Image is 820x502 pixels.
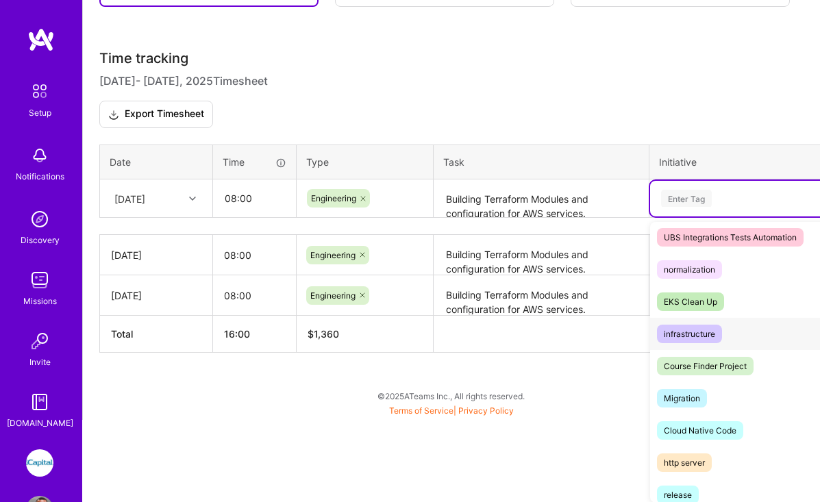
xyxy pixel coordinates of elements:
[99,101,213,128] button: Export Timesheet
[99,73,268,90] span: [DATE] - [DATE] , 2025 Timesheet
[114,191,145,205] div: [DATE]
[99,50,188,67] span: Time tracking
[189,195,196,202] i: icon Chevron
[26,266,53,294] img: teamwork
[26,327,53,355] img: Invite
[664,391,700,405] div: Migration
[310,290,356,301] span: Engineering
[26,142,53,169] img: bell
[664,423,736,438] div: Cloud Native Code
[661,188,712,209] div: Enter Tag
[7,416,73,430] div: [DOMAIN_NAME]
[26,205,53,233] img: discovery
[435,236,647,275] textarea: Building Terraform Modules and configuration for AWS services.
[214,180,295,216] input: HH:MM
[21,233,60,247] div: Discovery
[434,145,649,179] th: Task
[664,294,717,309] div: EKS Clean Up
[23,294,57,308] div: Missions
[435,277,647,314] textarea: Building Terraform Modules and configuration for AWS services.
[664,488,692,502] div: release
[82,379,820,413] div: © 2025 ATeams Inc., All rights reserved.
[664,230,797,244] div: UBS Integrations Tests Automation
[664,455,705,470] div: http server
[100,145,213,179] th: Date
[100,316,213,353] th: Total
[29,355,51,369] div: Invite
[213,316,297,353] th: 16:00
[311,193,356,203] span: Engineering
[308,328,339,340] span: $ 1,360
[435,181,647,217] textarea: Building Terraform Modules and configuration for AWS services.
[108,108,119,122] i: icon Download
[213,277,296,314] input: HH:MM
[664,262,715,277] div: normalization
[389,405,454,416] a: Terms of Service
[16,169,64,184] div: Notifications
[664,359,747,373] div: Course Finder Project
[23,449,57,477] a: iCapital: Building an Alternative Investment Marketplace
[26,388,53,416] img: guide book
[29,105,51,120] div: Setup
[213,237,296,273] input: HH:MM
[223,155,286,169] div: Time
[25,77,54,105] img: setup
[310,250,356,260] span: Engineering
[27,27,55,52] img: logo
[26,449,53,477] img: iCapital: Building an Alternative Investment Marketplace
[664,327,715,341] div: infrastructure
[458,405,514,416] a: Privacy Policy
[111,288,201,303] div: [DATE]
[389,405,514,416] span: |
[111,248,201,262] div: [DATE]
[297,145,434,179] th: Type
